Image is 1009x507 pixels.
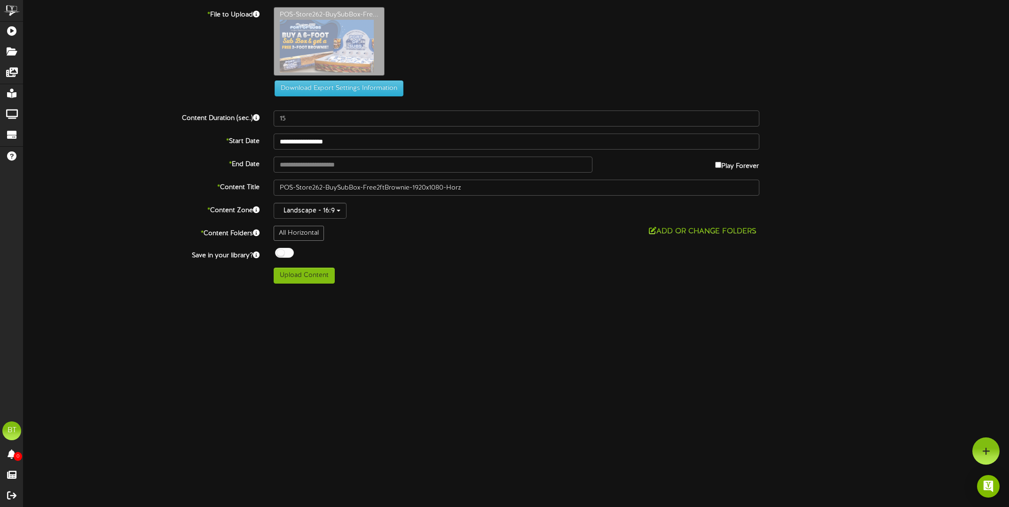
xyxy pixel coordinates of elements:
label: Content Duration (sec.) [16,111,267,123]
input: Title of this Content [274,180,759,196]
button: Upload Content [274,268,335,284]
label: Start Date [16,134,267,146]
input: Play Forever [715,162,721,168]
label: Play Forever [715,157,759,171]
a: Download Export Settings Information [270,85,403,92]
label: File to Upload [16,7,267,20]
label: Content Folders [16,226,267,238]
span: 0 [14,452,22,461]
button: Add or Change Folders [646,226,759,238]
button: Landscape - 16:9 [274,203,347,219]
label: Save in your library? [16,248,267,261]
div: BT [2,421,21,440]
div: Open Intercom Messenger [977,475,1000,498]
button: Download Export Settings Information [275,80,403,96]
div: All Horizontal [274,226,324,241]
label: Content Zone [16,203,267,215]
label: Content Title [16,180,267,192]
label: End Date [16,157,267,169]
